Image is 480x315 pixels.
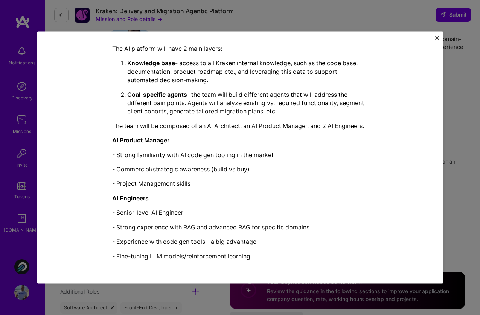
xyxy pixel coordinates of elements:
p: - Commercial/strategic awareness (build vs buy) [112,165,368,173]
p: - Experience with code gen tools - a big advantage [112,237,368,246]
strong: Goal-specific agents [127,90,187,98]
p: The AI platform will have 2 main layers: [112,44,368,53]
p: - Strong familiarity with AI code gen tooling in the market [112,150,368,159]
p: - Project Management skills [112,179,368,188]
p: The team will be composed of an AI Architect, an AI Product Manager, and 2 AI Engineers. [112,121,368,130]
p: - the team will build different agents that will address the different pain points. Agents will a... [127,90,368,115]
p: - Fine-tuning LLM models/reinforcement learning [112,252,368,260]
strong: AI Engineers [112,194,149,202]
p: - access to all Kraken internal knowledge, such as the code base, documentation, product roadmap ... [127,59,368,84]
strong: AI Product Manager [112,136,169,144]
p: - Strong experience with RAG and advanced RAG for specific domains [112,223,368,231]
p: - Senior-level AI Engineer [112,208,368,217]
strong: Knowledge base [127,59,175,67]
button: Close [435,36,439,44]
